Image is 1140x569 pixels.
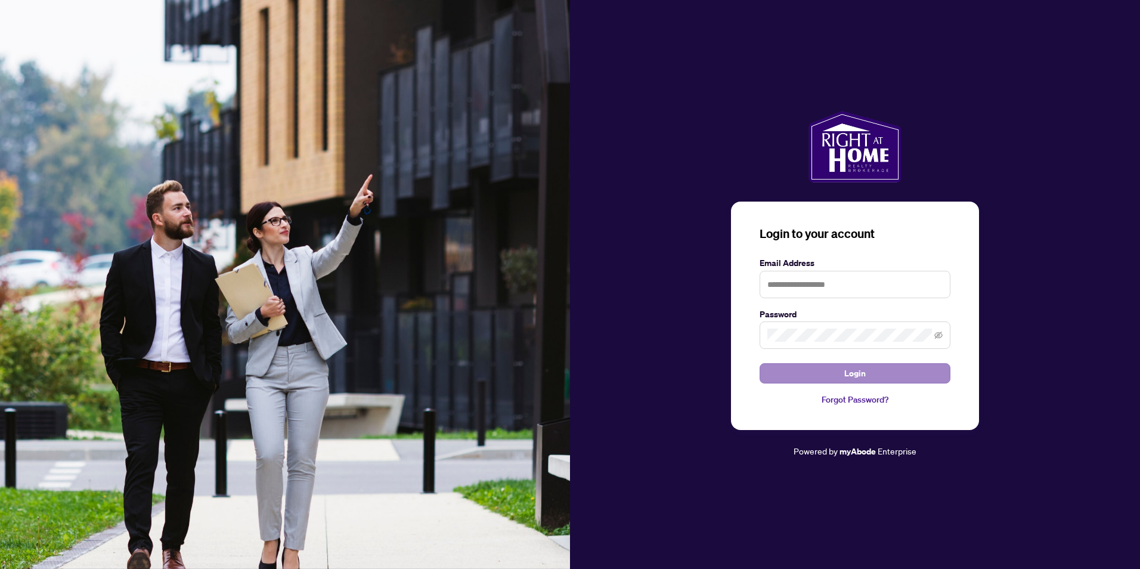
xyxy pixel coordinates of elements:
a: myAbode [839,445,876,458]
button: Login [760,363,950,384]
label: Email Address [760,256,950,270]
h3: Login to your account [760,225,950,242]
a: Forgot Password? [760,393,950,406]
span: eye-invisible [934,331,943,339]
span: Powered by [794,446,838,456]
span: Enterprise [878,446,916,456]
img: ma-logo [808,111,901,183]
span: Login [844,364,866,383]
label: Password [760,308,950,321]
